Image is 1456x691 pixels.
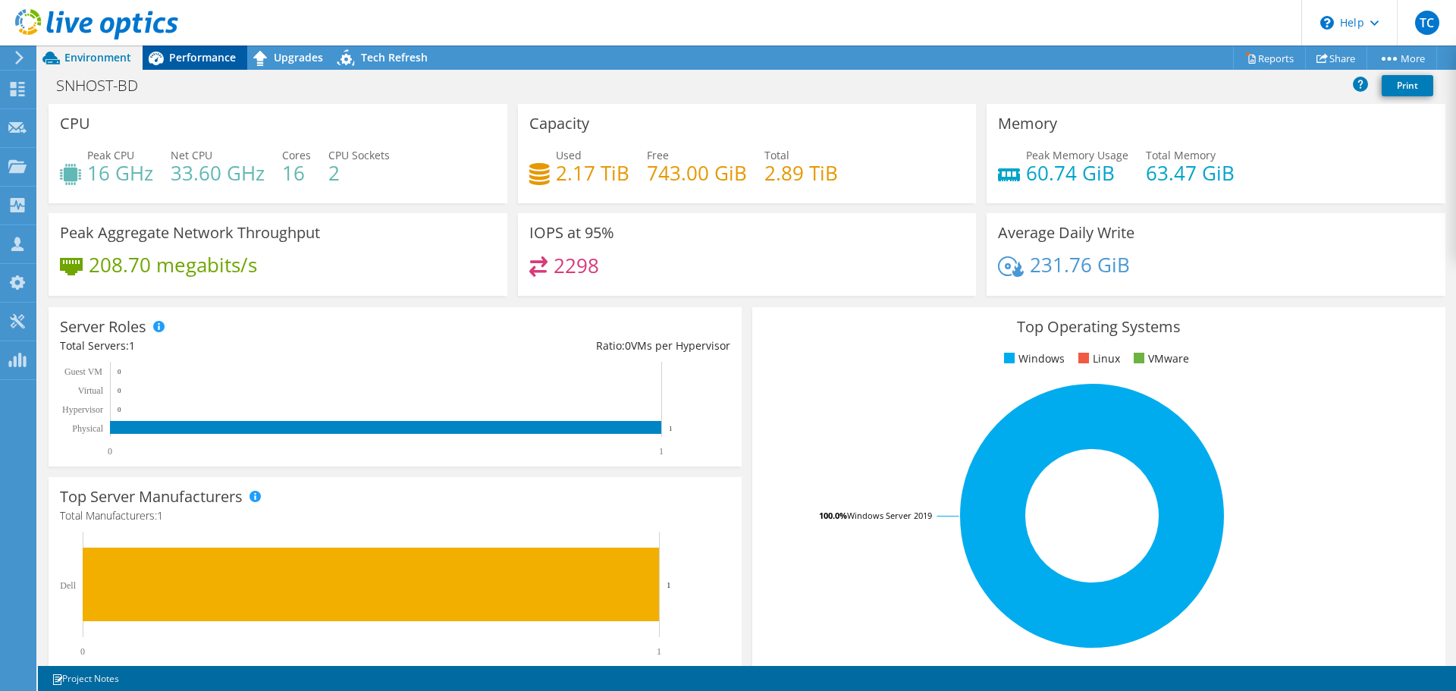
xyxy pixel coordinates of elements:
[328,165,390,181] h4: 2
[1233,46,1306,70] a: Reports
[1415,11,1439,35] span: TC
[89,256,257,273] h4: 208.70 megabits/s
[60,115,90,132] h3: CPU
[118,387,121,394] text: 0
[1030,256,1130,273] h4: 231.76 GiB
[1305,46,1367,70] a: Share
[764,165,838,181] h4: 2.89 TiB
[556,165,629,181] h4: 2.17 TiB
[667,580,671,589] text: 1
[647,148,669,162] span: Free
[129,338,135,353] span: 1
[1026,148,1128,162] span: Peak Memory Usage
[60,507,730,524] h4: Total Manufacturers:
[49,77,162,94] h1: SNHOST-BD
[529,115,589,132] h3: Capacity
[169,50,236,64] span: Performance
[764,319,1434,335] h3: Top Operating Systems
[819,510,847,521] tspan: 100.0%
[118,368,121,375] text: 0
[1367,46,1437,70] a: More
[171,165,265,181] h4: 33.60 GHz
[282,148,311,162] span: Cores
[60,225,320,241] h3: Peak Aggregate Network Throughput
[395,338,730,354] div: Ratio: VMs per Hypervisor
[647,165,747,181] h4: 743.00 GiB
[1026,165,1128,181] h4: 60.74 GiB
[64,50,131,64] span: Environment
[60,319,146,335] h3: Server Roles
[669,425,673,432] text: 1
[282,165,311,181] h4: 16
[554,257,599,274] h4: 2298
[361,50,428,64] span: Tech Refresh
[108,446,112,457] text: 0
[764,148,789,162] span: Total
[274,50,323,64] span: Upgrades
[529,225,614,241] h3: IOPS at 95%
[1000,350,1065,367] li: Windows
[1130,350,1189,367] li: VMware
[157,508,163,523] span: 1
[1146,148,1216,162] span: Total Memory
[171,148,212,162] span: Net CPU
[1382,75,1433,96] a: Print
[64,366,102,377] text: Guest VM
[1320,16,1334,30] svg: \n
[625,338,631,353] span: 0
[60,488,243,505] h3: Top Server Manufacturers
[1075,350,1120,367] li: Linux
[72,423,103,434] text: Physical
[78,385,104,396] text: Virtual
[80,646,85,657] text: 0
[60,338,395,354] div: Total Servers:
[87,165,153,181] h4: 16 GHz
[328,148,390,162] span: CPU Sockets
[87,148,134,162] span: Peak CPU
[847,510,932,521] tspan: Windows Server 2019
[657,646,661,657] text: 1
[41,669,130,688] a: Project Notes
[62,404,103,415] text: Hypervisor
[118,406,121,413] text: 0
[998,225,1134,241] h3: Average Daily Write
[60,580,76,591] text: Dell
[1146,165,1235,181] h4: 63.47 GiB
[998,115,1057,132] h3: Memory
[659,446,664,457] text: 1
[556,148,582,162] span: Used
